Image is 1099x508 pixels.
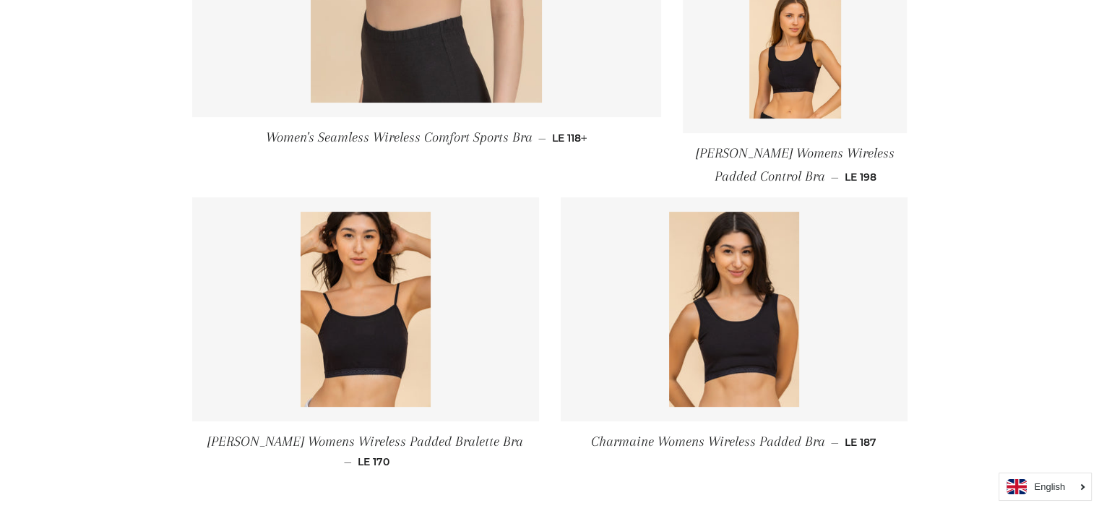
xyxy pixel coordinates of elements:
[830,171,838,184] span: —
[591,434,825,449] span: Charmaine Womens Wireless Padded Bra
[192,117,662,158] a: Women's Seamless Wireless Comfort Sports Bra — LE 118
[358,455,389,468] span: LE 170
[207,434,523,449] span: [PERSON_NAME] Womens Wireless Padded Bralette Bra
[538,132,546,145] span: —
[552,132,587,145] span: LE 118
[192,421,539,481] a: [PERSON_NAME] Womens Wireless Padded Bralette Bra — LE 170
[344,455,352,468] span: —
[845,436,876,449] span: LE 187
[683,133,907,197] a: [PERSON_NAME] Womens Wireless Padded Control Bra — LE 198
[1034,482,1065,491] i: English
[1007,479,1084,494] a: English
[266,129,533,145] span: Women's Seamless Wireless Comfort Sports Bra
[831,436,839,449] span: —
[696,145,895,184] span: [PERSON_NAME] Womens Wireless Padded Control Bra
[561,421,908,462] a: Charmaine Womens Wireless Padded Bra — LE 187
[844,171,876,184] span: LE 198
